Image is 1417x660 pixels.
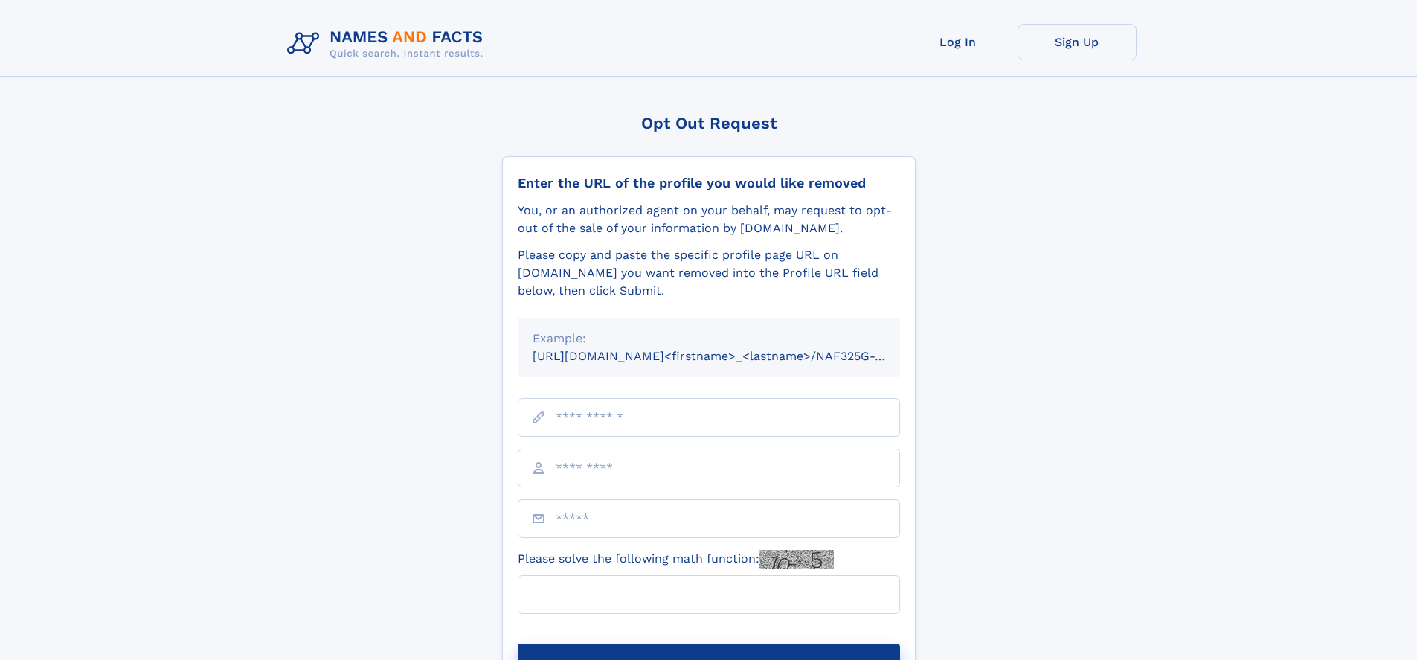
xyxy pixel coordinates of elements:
[518,550,834,569] label: Please solve the following math function:
[281,24,495,64] img: Logo Names and Facts
[533,330,885,347] div: Example:
[1018,24,1137,60] a: Sign Up
[533,349,928,363] small: [URL][DOMAIN_NAME]<firstname>_<lastname>/NAF325G-xxxxxxxx
[518,202,900,237] div: You, or an authorized agent on your behalf, may request to opt-out of the sale of your informatio...
[899,24,1018,60] a: Log In
[518,175,900,191] div: Enter the URL of the profile you would like removed
[502,114,916,132] div: Opt Out Request
[518,246,900,300] div: Please copy and paste the specific profile page URL on [DOMAIN_NAME] you want removed into the Pr...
